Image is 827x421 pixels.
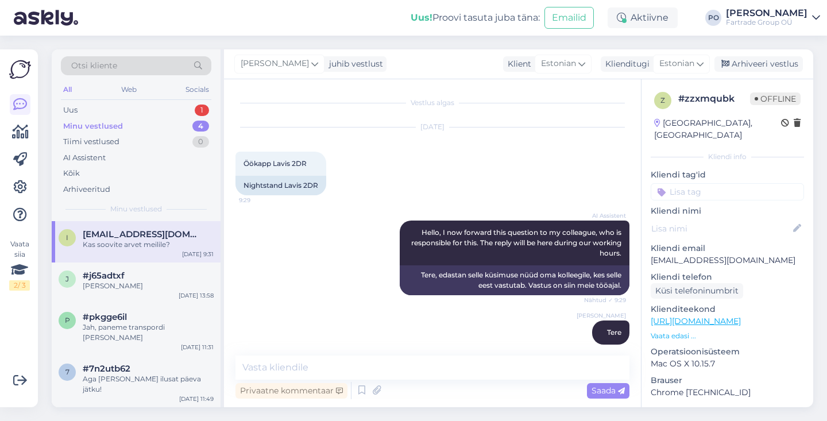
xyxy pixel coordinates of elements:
div: [PERSON_NAME] [726,9,807,18]
input: Lisa nimi [651,222,791,235]
p: Vaata edasi ... [651,331,804,341]
div: Aga [PERSON_NAME] ilusat päeva jätku! [83,374,214,395]
div: 4 [192,121,209,132]
span: 9:29 [239,196,282,204]
a: [PERSON_NAME]Fartrade Group OÜ [726,9,820,27]
div: AI Assistent [63,152,106,164]
div: 1 [195,105,209,116]
span: i [66,233,68,242]
div: Proovi tasuta juba täna: [411,11,540,25]
div: Nightstand Lavis 2DR [235,176,326,195]
div: Aktiivne [608,7,678,28]
div: [DATE] [235,122,629,132]
div: [PERSON_NAME] [83,281,214,291]
div: [DATE] 9:31 [182,250,214,258]
div: Klient [503,58,531,70]
div: [DATE] 11:31 [181,343,214,352]
input: Lisa tag [651,183,804,200]
div: # zzxmqubk [678,92,750,106]
span: 7 [65,368,69,376]
div: Uus [63,105,78,116]
span: #j65adtxf [83,271,125,281]
span: Estonian [659,57,694,70]
div: Jah, paneme transpordi [PERSON_NAME] [83,322,214,343]
div: [GEOGRAPHIC_DATA], [GEOGRAPHIC_DATA] [654,117,781,141]
div: 0 [192,136,209,148]
div: Kliendi info [651,152,804,162]
p: Brauser [651,374,804,387]
p: Kliendi telefon [651,271,804,283]
button: Emailid [544,7,594,29]
div: Kas soovite arvet meilile? [83,240,214,250]
span: Öökapp Lavis 2DR [244,159,307,168]
span: #pkgge6il [83,312,127,322]
a: [URL][DOMAIN_NAME] [651,316,741,326]
p: Klienditeekond [651,303,804,315]
b: Uus! [411,12,432,23]
span: Otsi kliente [71,60,117,72]
div: Klienditugi [601,58,650,70]
div: [DATE] 11:49 [179,395,214,403]
div: Tere, edastan selle küsimuse nüüd oma kolleegile, kes selle eest vastutab. Vastus on siin meie tö... [400,265,629,295]
span: z [660,96,665,105]
span: Saada [592,385,625,396]
div: Vestlus algas [235,98,629,108]
img: Askly Logo [9,59,31,80]
span: [PERSON_NAME] [577,311,626,320]
div: Vaata siia [9,239,30,291]
p: Kliendi email [651,242,804,254]
p: Operatsioonisüsteem [651,346,804,358]
div: Arhiveeritud [63,184,110,195]
p: Chrome [TECHNICAL_ID] [651,387,804,399]
div: All [61,82,74,97]
div: 2 / 3 [9,280,30,291]
div: PO [705,10,721,26]
span: p [65,316,70,325]
span: Estonian [541,57,576,70]
div: Küsi telefoninumbrit [651,283,743,299]
div: Minu vestlused [63,121,123,132]
p: Kliendi nimi [651,205,804,217]
div: Privaatne kommentaar [235,383,347,399]
span: indrek@amco.ee [83,229,202,240]
span: Offline [750,92,801,105]
p: [EMAIL_ADDRESS][DOMAIN_NAME] [651,254,804,266]
div: Socials [183,82,211,97]
p: Mac OS X 10.15.7 [651,358,804,370]
span: AI Assistent [583,211,626,220]
div: Web [119,82,139,97]
span: #7n2utb62 [83,364,130,374]
div: juhib vestlust [324,58,383,70]
span: Nähtud ✓ 9:29 [583,296,626,304]
div: Tiimi vestlused [63,136,119,148]
span: Tere [607,328,621,337]
div: Arhiveeri vestlus [714,56,803,72]
div: Kõik [63,168,80,179]
span: [PERSON_NAME] [241,57,309,70]
div: [DATE] 13:58 [179,291,214,300]
div: Fartrade Group OÜ [726,18,807,27]
span: Hello, I now forward this question to my colleague, who is responsible for this. The reply will b... [411,228,623,257]
span: Minu vestlused [110,204,162,214]
span: j [65,275,69,283]
p: Kliendi tag'id [651,169,804,181]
